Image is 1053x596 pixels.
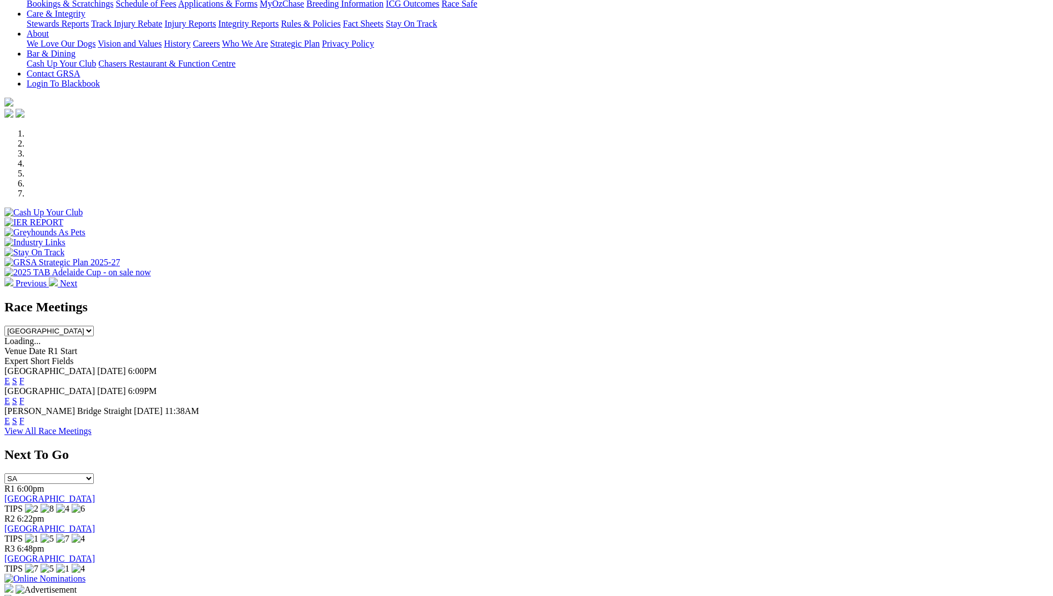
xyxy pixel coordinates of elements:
h2: Race Meetings [4,300,1049,315]
a: Chasers Restaurant & Function Centre [98,59,235,68]
a: Previous [4,279,49,288]
span: Fields [52,356,73,366]
img: Cash Up Your Club [4,208,83,218]
a: About [27,29,49,38]
img: Advertisement [16,585,77,595]
img: Greyhounds As Pets [4,228,85,238]
span: [GEOGRAPHIC_DATA] [4,366,95,376]
a: Stay On Track [386,19,437,28]
span: R3 [4,544,15,553]
span: [DATE] [97,366,126,376]
a: S [12,376,17,386]
img: facebook.svg [4,109,13,118]
img: chevron-right-pager-white.svg [49,277,58,286]
img: Stay On Track [4,248,64,257]
span: Next [60,279,77,288]
div: About [27,39,1049,49]
a: View All Race Meetings [4,426,92,436]
span: R2 [4,514,15,523]
a: Stewards Reports [27,19,89,28]
a: Next [49,279,77,288]
img: 15187_Greyhounds_GreysPlayCentral_Resize_SA_WebsiteBanner_300x115_2025.jpg [4,584,13,593]
span: 6:48pm [17,544,44,553]
span: 6:09PM [128,386,157,396]
img: 5 [41,564,54,574]
img: 4 [72,534,85,544]
a: Who We Are [222,39,268,48]
a: F [19,376,24,386]
img: 2 [25,504,38,514]
a: F [19,396,24,406]
img: twitter.svg [16,109,24,118]
span: Short [31,356,50,366]
img: Online Nominations [4,574,85,584]
span: 6:22pm [17,514,44,523]
span: Date [29,346,46,356]
a: E [4,376,10,386]
a: S [12,396,17,406]
a: Fact Sheets [343,19,384,28]
img: 7 [25,564,38,574]
a: Vision and Values [98,39,162,48]
img: Industry Links [4,238,66,248]
a: Rules & Policies [281,19,341,28]
div: Bar & Dining [27,59,1049,69]
span: Expert [4,356,28,366]
a: F [19,416,24,426]
span: Previous [16,279,47,288]
img: IER REPORT [4,218,63,228]
span: R1 Start [48,346,77,356]
span: 11:38AM [165,406,199,416]
a: Login To Blackbook [27,79,100,88]
a: Injury Reports [164,19,216,28]
img: 2025 TAB Adelaide Cup - on sale now [4,267,151,277]
a: Careers [193,39,220,48]
img: 5 [41,534,54,544]
a: Cash Up Your Club [27,59,96,68]
div: Care & Integrity [27,19,1049,29]
a: [GEOGRAPHIC_DATA] [4,554,95,563]
span: [DATE] [97,386,126,396]
img: 1 [56,564,69,574]
img: 8 [41,504,54,514]
a: [GEOGRAPHIC_DATA] [4,524,95,533]
a: E [4,416,10,426]
span: [PERSON_NAME] Bridge Straight [4,406,132,416]
span: [GEOGRAPHIC_DATA] [4,386,95,396]
img: 1 [25,534,38,544]
a: Privacy Policy [322,39,374,48]
img: 4 [72,564,85,574]
img: 6 [72,504,85,514]
a: Contact GRSA [27,69,80,78]
a: S [12,416,17,426]
a: Care & Integrity [27,9,85,18]
span: Loading... [4,336,41,346]
img: 7 [56,534,69,544]
span: [DATE] [134,406,163,416]
a: Bar & Dining [27,49,75,58]
a: History [164,39,190,48]
h2: Next To Go [4,447,1049,462]
span: 6:00PM [128,366,157,376]
img: chevron-left-pager-white.svg [4,277,13,286]
span: 6:00pm [17,484,44,493]
a: We Love Our Dogs [27,39,95,48]
span: TIPS [4,504,23,513]
img: logo-grsa-white.png [4,98,13,107]
span: TIPS [4,564,23,573]
a: E [4,396,10,406]
span: TIPS [4,534,23,543]
a: Integrity Reports [218,19,279,28]
a: Strategic Plan [270,39,320,48]
a: [GEOGRAPHIC_DATA] [4,494,95,503]
img: GRSA Strategic Plan 2025-27 [4,257,120,267]
span: Venue [4,346,27,356]
img: 4 [56,504,69,514]
span: R1 [4,484,15,493]
a: Track Injury Rebate [91,19,162,28]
